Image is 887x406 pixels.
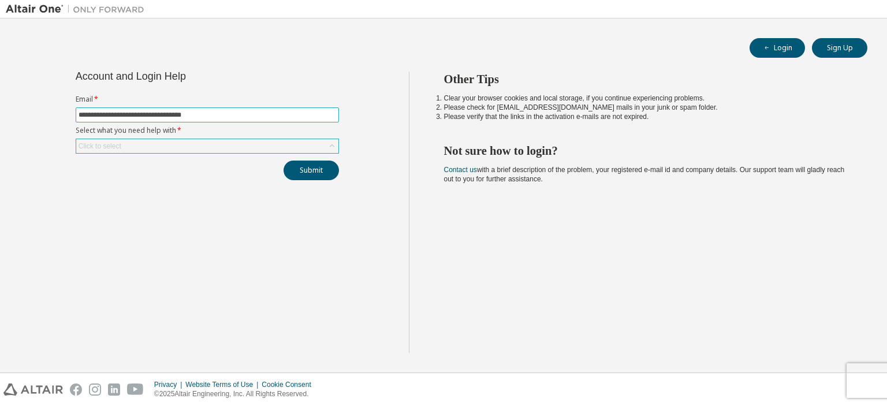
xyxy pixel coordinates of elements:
span: with a brief description of the problem, your registered e-mail id and company details. Our suppo... [444,166,845,183]
div: Website Terms of Use [185,380,262,389]
li: Clear your browser cookies and local storage, if you continue experiencing problems. [444,94,847,103]
img: linkedin.svg [108,383,120,396]
img: facebook.svg [70,383,82,396]
div: Privacy [154,380,185,389]
button: Login [750,38,805,58]
label: Select what you need help with [76,126,339,135]
img: youtube.svg [127,383,144,396]
p: © 2025 Altair Engineering, Inc. All Rights Reserved. [154,389,318,399]
div: Cookie Consent [262,380,318,389]
a: Contact us [444,166,477,174]
button: Submit [284,161,339,180]
div: Account and Login Help [76,72,286,81]
h2: Not sure how to login? [444,143,847,158]
div: Click to select [76,139,338,153]
button: Sign Up [812,38,867,58]
div: Click to select [79,141,121,151]
img: altair_logo.svg [3,383,63,396]
li: Please check for [EMAIL_ADDRESS][DOMAIN_NAME] mails in your junk or spam folder. [444,103,847,112]
img: Altair One [6,3,150,15]
label: Email [76,95,339,104]
img: instagram.svg [89,383,101,396]
h2: Other Tips [444,72,847,87]
li: Please verify that the links in the activation e-mails are not expired. [444,112,847,121]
